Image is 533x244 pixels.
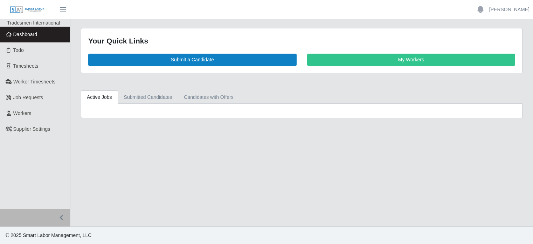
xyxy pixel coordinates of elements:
span: Job Requests [13,95,43,100]
img: SLM Logo [10,6,45,14]
span: Workers [13,110,32,116]
span: Tradesmen International [7,20,60,26]
a: [PERSON_NAME] [489,6,529,13]
a: Submitted Candidates [118,90,178,104]
a: My Workers [307,54,515,66]
a: Candidates with Offers [178,90,239,104]
span: Timesheets [13,63,39,69]
span: Dashboard [13,32,37,37]
span: Supplier Settings [13,126,50,132]
span: Todo [13,47,24,53]
span: © 2025 Smart Labor Management, LLC [6,232,91,238]
span: Worker Timesheets [13,79,55,84]
a: Submit a Candidate [88,54,297,66]
a: Active Jobs [81,90,118,104]
div: Your Quick Links [88,35,515,47]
